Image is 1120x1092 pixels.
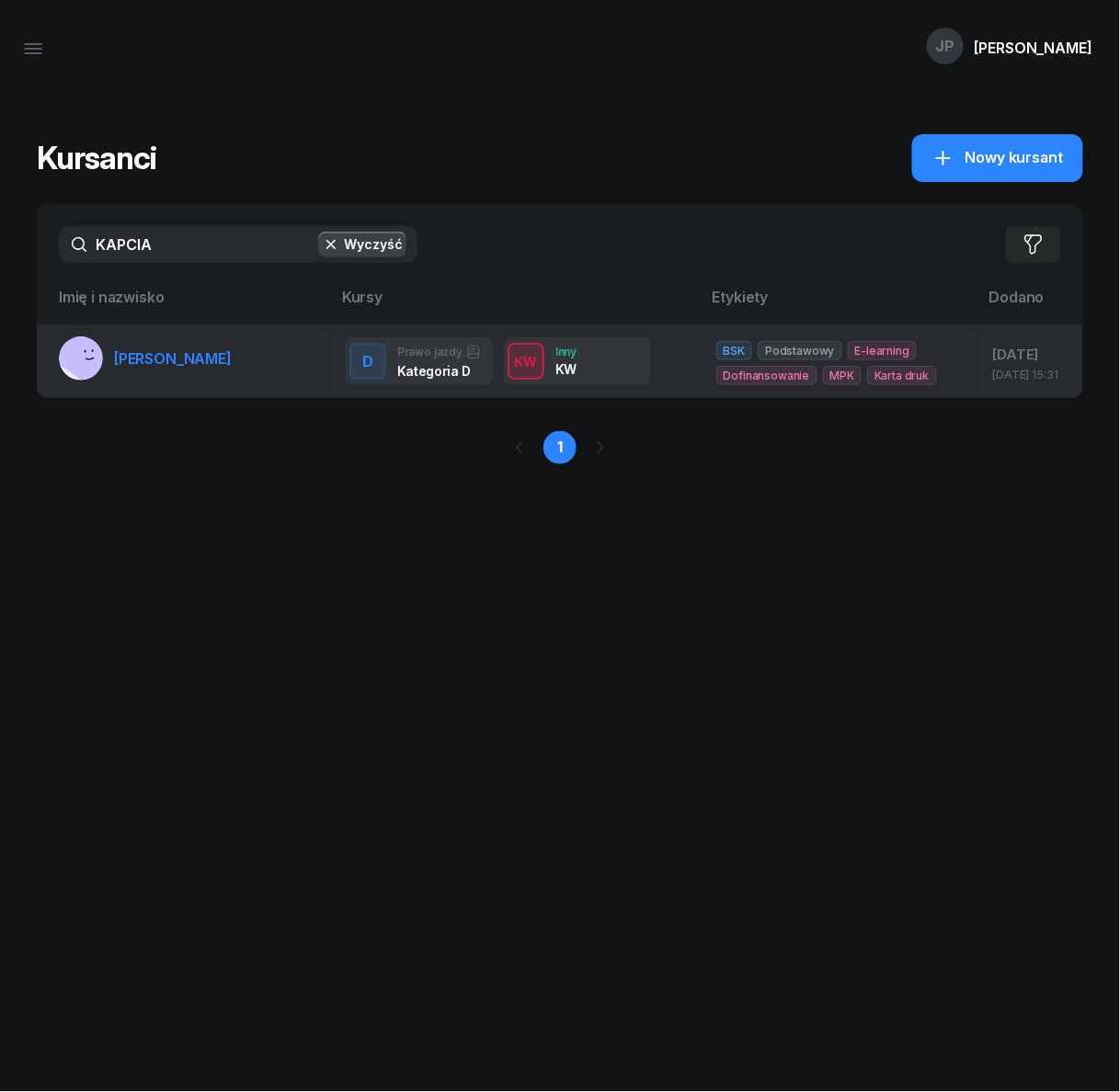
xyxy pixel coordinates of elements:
button: KW [508,343,544,380]
div: Kategoria D [397,363,481,379]
div: [DATE] 15:31 [993,369,1069,381]
span: Nowy kursant [966,146,1063,170]
button: Wyczyść [318,232,406,257]
div: Inny [555,346,577,358]
a: [PERSON_NAME] [59,336,232,381]
span: BSK [716,341,753,360]
span: E-learning [848,341,917,360]
a: 1 [543,431,577,464]
div: KW [508,350,545,373]
span: MPK [823,366,863,385]
div: [PERSON_NAME] [975,40,1092,55]
div: D [355,347,381,378]
div: KW [555,361,577,377]
span: Karta druk [867,366,936,385]
th: Kursy [331,285,702,324]
span: [PERSON_NAME] [114,349,232,368]
th: Dodano [978,285,1083,324]
button: D [349,343,386,380]
th: Etykiety [702,285,978,324]
span: JP [936,39,955,54]
a: Nowy kursant [912,134,1083,182]
span: Podstawowy [758,341,841,360]
th: Imię i nazwisko [37,285,331,324]
div: Prawo jazdy [397,345,481,359]
div: [DATE] [993,343,1069,367]
h1: Kursanci [37,142,156,175]
input: Szukaj [59,226,417,263]
span: Dofinansowanie [716,366,817,385]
